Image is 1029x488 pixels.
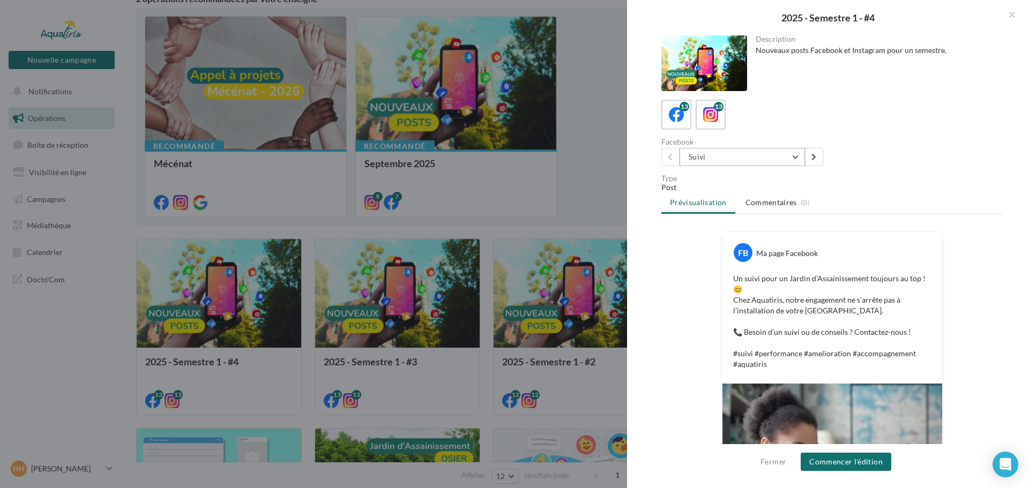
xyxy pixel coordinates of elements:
span: Commentaires [745,197,797,208]
div: 13 [680,102,689,111]
div: 2025 - Semestre 1 - #4 [644,13,1012,22]
div: 13 [714,102,724,111]
button: Commencer l'édition [801,453,891,471]
span: (0) [801,198,810,207]
div: Type [661,175,1003,182]
button: Fermer [756,455,791,468]
p: Un suivi pour un Jardin d’Assainissement toujours au top ! 😊 Chez Aquatiris, notre engagement ne ... [733,273,931,370]
div: Facebook [661,138,828,146]
div: Post [661,182,1003,193]
div: Description [756,35,995,43]
div: Nouveaux posts Facebook et Instagram pour un semestre. [756,45,995,56]
div: FB [734,243,752,262]
div: Open Intercom Messenger [993,452,1018,477]
button: Suivi [680,148,805,166]
div: Ma page Facebook [756,248,818,259]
